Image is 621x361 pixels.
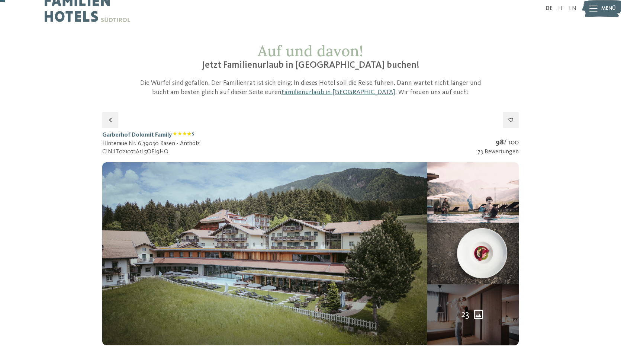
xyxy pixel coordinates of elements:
span: Klassifizierung: 4 Sterne S [173,131,194,139]
strong: 98 [496,139,504,146]
span: S [192,132,194,137]
h1: Garberhof Dolomit Family [102,131,200,139]
span: Menü [601,5,616,12]
a: Familienurlaub in [GEOGRAPHIC_DATA] [281,89,395,96]
div: 23 weitere Bilder [427,284,519,345]
span: 23 [461,308,469,322]
a: DE [546,6,553,12]
p: Die Würfel sind gefallen. Der Familienrat ist sich einig: In dieses Hotel soll die Reise führen. ... [134,79,487,97]
button: Zurück zur Liste [102,112,118,128]
svg: 23 weitere Bilder [472,308,485,320]
span: Auf und davon! [258,41,363,60]
img: mss_renderimg.php [427,223,519,284]
div: Hinteraue Nr. 6 , 39030 Rasen - Antholz CIN: IT021071A1L5OEI9HO [102,140,200,156]
img: mss_renderimg.php [102,162,427,345]
img: mss_renderimg.php [427,162,519,223]
button: Zu Favoriten hinzufügen [503,112,519,128]
div: / 100 [477,138,519,148]
a: EN [569,6,576,12]
span: Jetzt Familienurlaub in [GEOGRAPHIC_DATA] buchen! [202,61,419,70]
a: IT [558,6,563,12]
div: 73 Bewertungen [477,148,519,156]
